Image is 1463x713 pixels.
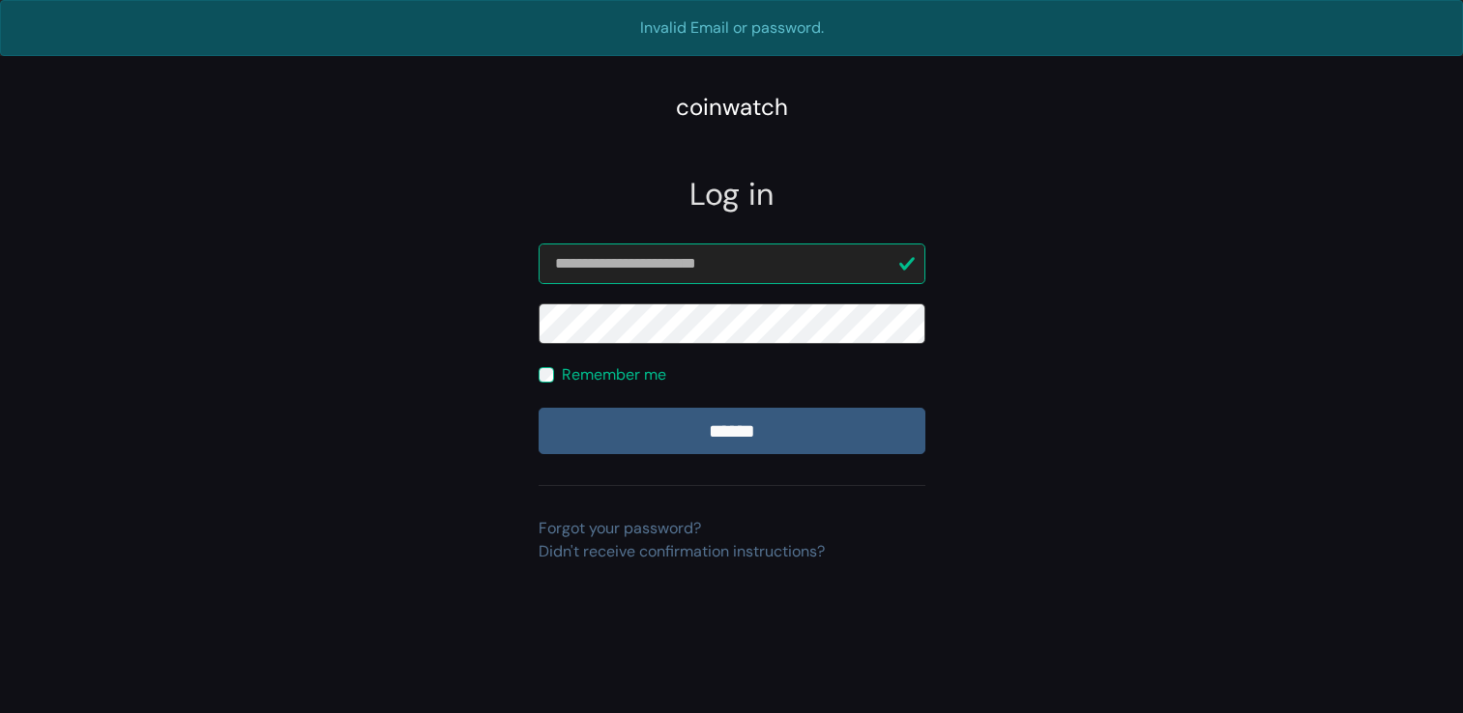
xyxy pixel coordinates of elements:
label: Remember me [562,363,666,386]
h2: Log in [539,176,925,213]
a: Didn't receive confirmation instructions? [539,541,825,561]
a: Forgot your password? [539,518,701,538]
a: coinwatch [676,100,788,120]
div: coinwatch [676,90,788,125]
